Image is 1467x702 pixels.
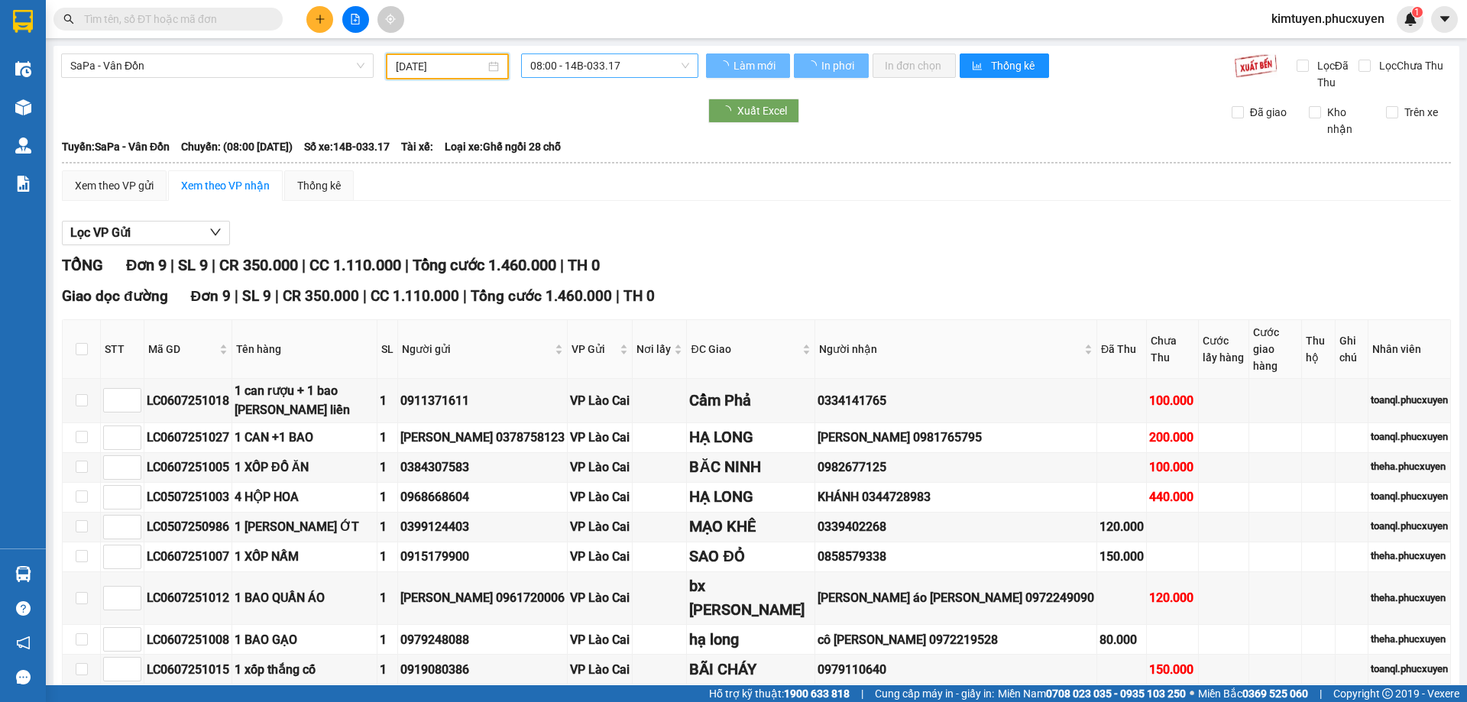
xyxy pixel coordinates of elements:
[1242,687,1308,700] strong: 0369 525 060
[15,99,31,115] img: warehouse-icon
[400,630,565,649] div: 0979248088
[1311,57,1359,91] span: Lọc Đã Thu
[873,53,956,78] button: In đơn chọn
[405,256,409,274] span: |
[144,453,232,483] td: LC0607251005
[570,391,630,410] div: VP Lào Cai
[570,630,630,649] div: VP Lào Cai
[148,341,216,357] span: Mã GD
[1382,688,1393,699] span: copyright
[70,223,131,242] span: Lọc VP Gửi
[178,256,208,274] span: SL 9
[568,379,633,422] td: VP Lào Cai
[530,54,689,77] span: 08:00 - 14B-033.17
[400,660,565,679] div: 0919080386
[275,287,279,305] span: |
[1368,320,1451,379] th: Nhân viên
[560,256,564,274] span: |
[568,513,633,542] td: VP Lào Cai
[304,138,390,155] span: Số xe: 14B-033.17
[377,320,398,379] th: SL
[1414,7,1420,18] span: 1
[1371,393,1448,408] div: toanql.phucxuyen
[818,487,1094,506] div: KHÁNH 0344728983
[737,102,787,119] span: Xuất Excel
[147,660,229,679] div: LC0607251015
[306,6,333,33] button: plus
[794,53,869,78] button: In phơi
[721,105,737,116] span: loading
[463,287,467,305] span: |
[636,341,671,357] span: Nơi lấy
[1244,104,1293,121] span: Đã giao
[144,655,232,684] td: LC0607251015
[1438,12,1452,26] span: caret-down
[144,513,232,542] td: LC0507250986
[144,572,232,626] td: LC0607251012
[380,487,395,506] div: 1
[144,483,232,513] td: LC0507251003
[1149,428,1196,447] div: 200.000
[209,226,222,238] span: down
[572,341,617,357] span: VP Gửi
[445,138,561,155] span: Loại xe: Ghế ngồi 28 chỗ
[147,428,229,447] div: LC0607251027
[570,547,630,566] div: VP Lào Cai
[235,660,374,679] div: 1 xốp thắng cố
[219,256,298,274] span: CR 350.000
[1198,685,1308,702] span: Miền Bắc
[16,601,31,616] span: question-circle
[16,636,31,650] span: notification
[402,341,552,357] span: Người gửi
[616,287,620,305] span: |
[818,428,1094,447] div: [PERSON_NAME] 0981765795
[235,547,374,566] div: 1 XỐP NẤM
[400,428,565,447] div: [PERSON_NAME] 0378758123
[570,428,630,447] div: VP Lào Cai
[297,177,341,194] div: Thống kê
[315,14,325,24] span: plus
[1199,320,1249,379] th: Cước lấy hàng
[718,60,731,71] span: loading
[401,138,433,155] span: Tài xế:
[235,428,374,447] div: 1 CAN +1 BAO
[1371,459,1448,474] div: theha.phucxuyen
[16,670,31,684] span: message
[62,141,170,153] b: Tuyến: SaPa - Vân Đồn
[568,256,600,274] span: TH 0
[818,660,1094,679] div: 0979110640
[689,455,812,479] div: BĂC NINH
[63,14,74,24] span: search
[784,687,850,700] strong: 1900 633 818
[972,60,985,73] span: bar-chart
[1320,685,1322,702] span: |
[235,381,374,419] div: 1 can rượu + 1 bao [PERSON_NAME] liền
[708,99,799,123] button: Xuất Excel
[144,379,232,422] td: LC0607251018
[400,588,565,607] div: [PERSON_NAME] 0961720006
[350,14,361,24] span: file-add
[400,391,565,410] div: 0911371611
[235,458,374,477] div: 1 XỐP ĐỒ ĂN
[1149,588,1196,607] div: 120.000
[191,287,232,305] span: Đơn 9
[70,54,364,77] span: SaPa - Vân Đồn
[144,423,232,453] td: LC0607251027
[380,547,395,566] div: 1
[75,177,154,194] div: Xem theo VP gửi
[144,542,232,572] td: LC0607251007
[400,547,565,566] div: 0915179900
[385,14,396,24] span: aim
[212,256,215,274] span: |
[242,287,271,305] span: SL 9
[15,176,31,192] img: solution-icon
[147,630,229,649] div: LC0607251008
[689,545,812,568] div: SAO ĐỎ
[1302,320,1335,379] th: Thu hộ
[62,221,230,245] button: Lọc VP Gửi
[101,320,144,379] th: STT
[1097,320,1147,379] th: Đã Thu
[570,517,630,536] div: VP Lào Cai
[706,53,790,78] button: Làm mới
[568,542,633,572] td: VP Lào Cai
